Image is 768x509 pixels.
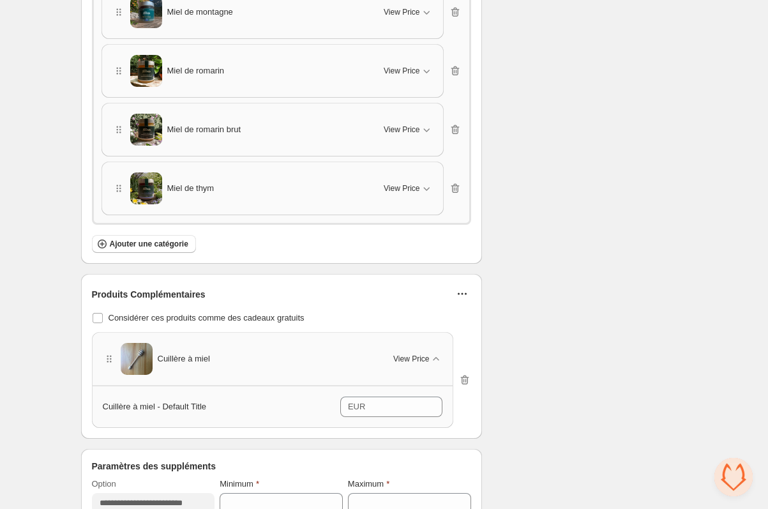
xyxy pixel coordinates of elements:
[386,349,449,369] button: View Price
[348,400,365,413] div: EUR
[376,119,440,140] button: View Price
[220,478,259,490] label: Minimum
[376,61,440,81] button: View Price
[103,402,207,411] span: Cuillère à miel - Default Title
[167,123,241,136] span: Miel de romarin brut
[167,65,225,77] span: Miel de romarin
[384,183,419,194] span: View Price
[167,6,233,19] span: Miel de montagne
[384,125,419,135] span: View Price
[130,114,162,146] img: Miel de romarin brut
[92,460,216,473] span: Paramètres des suppléments
[130,172,162,204] img: Miel de thym
[110,239,188,249] span: Ajouter une catégorie
[384,66,419,76] span: View Price
[130,55,162,87] img: Miel de romarin
[384,7,419,17] span: View Price
[714,458,753,496] div: Open chat
[92,478,116,490] label: Option
[376,178,440,199] button: View Price
[167,182,215,195] span: Miel de thym
[348,478,389,490] label: Maximum
[393,354,429,364] span: View Price
[158,353,210,365] span: Cuillère à miel
[92,288,206,301] span: Produits Complémentaires
[92,235,196,253] button: Ajouter une catégorie
[121,343,153,375] img: Cuillère à miel
[109,313,305,323] span: Considérer ces produits comme des cadeaux gratuits
[376,2,440,22] button: View Price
